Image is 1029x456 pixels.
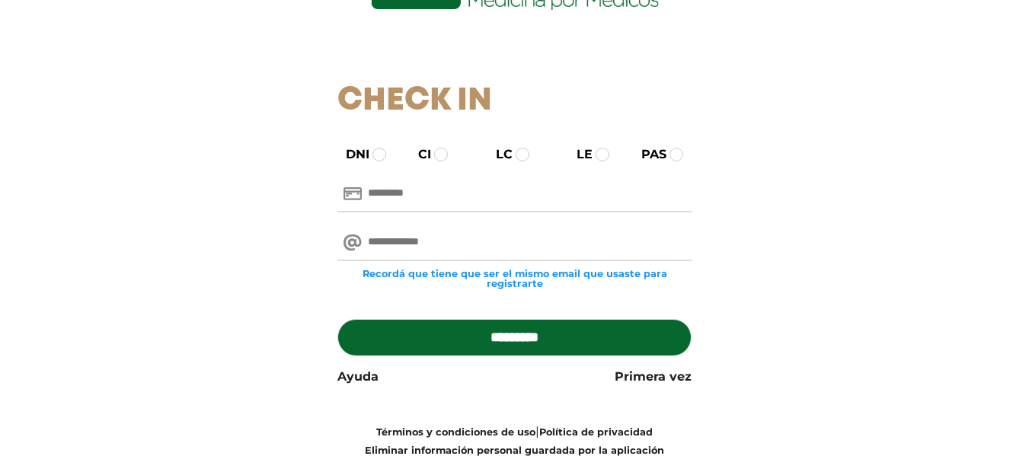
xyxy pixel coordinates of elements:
label: CI [404,145,431,164]
label: PAS [628,145,666,164]
h1: Check In [337,82,692,120]
a: Primera vez [615,368,692,386]
label: LC [482,145,513,164]
label: DNI [332,145,369,164]
a: Ayuda [337,368,379,386]
a: Política de privacidad [539,426,653,438]
label: LE [563,145,593,164]
a: Eliminar información personal guardada por la aplicación [365,445,664,456]
small: Recordá que tiene que ser el mismo email que usaste para registrarte [337,269,692,289]
a: Términos y condiciones de uso [376,426,535,438]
